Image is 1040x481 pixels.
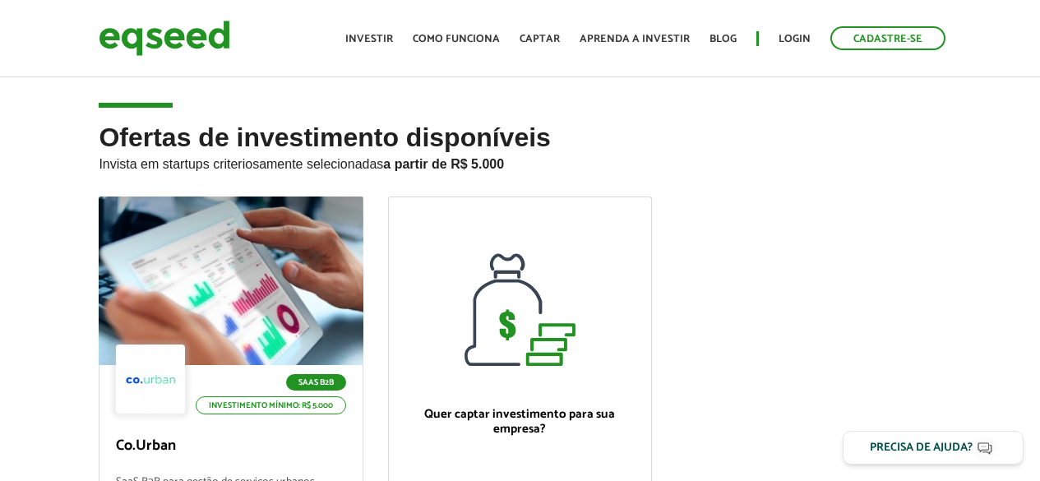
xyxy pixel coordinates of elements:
p: Invista em startups criteriosamente selecionadas [99,152,941,172]
p: Co.Urban [116,437,345,456]
a: Aprenda a investir [580,34,690,44]
p: Quer captar investimento para sua empresa? [405,407,635,437]
strong: a partir de R$ 5.000 [383,157,504,171]
a: Login [779,34,811,44]
a: Blog [710,34,737,44]
a: Cadastre-se [830,26,945,50]
img: EqSeed [99,16,230,60]
a: Captar [520,34,560,44]
a: Investir [345,34,393,44]
h2: Ofertas de investimento disponíveis [99,123,941,197]
a: Como funciona [413,34,500,44]
p: SaaS B2B [286,374,346,391]
p: Investimento mínimo: R$ 5.000 [196,396,346,414]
